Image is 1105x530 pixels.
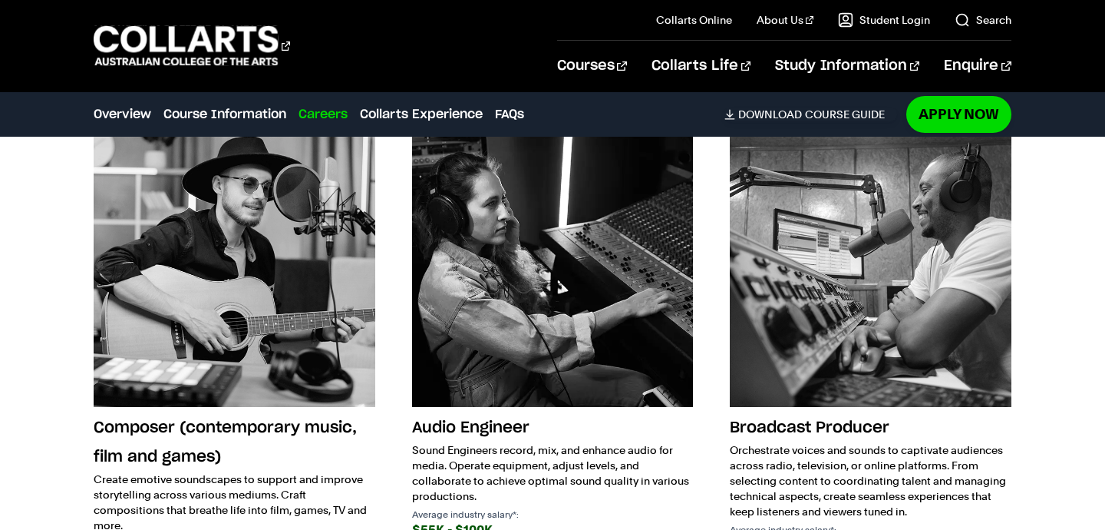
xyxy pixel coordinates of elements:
[651,41,750,91] a: Collarts Life
[944,41,1011,91] a: Enquire
[412,442,693,504] p: Sound Engineers record, mix, and enhance audio for media. Operate equipment, adjust levels, and c...
[906,96,1011,132] a: Apply Now
[557,41,627,91] a: Courses
[412,413,693,442] h3: Audio Engineer
[94,24,290,68] div: Go to homepage
[299,105,348,124] a: Careers
[94,413,374,472] h3: Composer (contemporary music, film and games)
[495,105,524,124] a: FAQs
[757,12,813,28] a: About Us
[412,510,693,519] p: Average industry salary*:
[730,413,1011,442] h3: Broadcast Producer
[730,442,1011,519] p: Orchestrate voices and sounds to captivate audiences across radio, television, or online platform...
[775,41,919,91] a: Study Information
[724,108,897,121] a: DownloadCourse Guide
[94,105,151,124] a: Overview
[738,108,802,121] span: Download
[656,12,732,28] a: Collarts Online
[360,105,483,124] a: Collarts Experience
[838,12,930,28] a: Student Login
[163,105,286,124] a: Course Information
[955,12,1011,28] a: Search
